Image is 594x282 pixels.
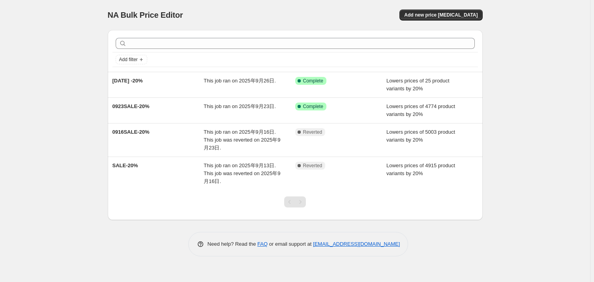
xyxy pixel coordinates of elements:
span: This job ran on 2025年9月13日. This job was reverted on 2025年9月16日. [204,162,280,184]
span: Lowers prices of 4915 product variants by 20% [386,162,455,176]
span: SALE-20% [112,162,138,168]
span: Lowers prices of 5003 product variants by 20% [386,129,455,143]
span: Complete [303,78,323,84]
span: 0916SALE-20% [112,129,150,135]
span: Add filter [119,56,138,63]
span: Lowers prices of 25 product variants by 20% [386,78,450,92]
span: Need help? Read the [208,241,258,247]
span: Complete [303,103,323,110]
a: [EMAIL_ADDRESS][DOMAIN_NAME] [313,241,400,247]
span: This job ran on 2025年9月16日. This job was reverted on 2025年9月23日. [204,129,280,151]
nav: Pagination [284,196,306,207]
span: This job ran on 2025年9月23日. [204,103,276,109]
span: Reverted [303,129,322,135]
span: Lowers prices of 4774 product variants by 20% [386,103,455,117]
button: Add filter [116,55,147,64]
span: NA Bulk Price Editor [108,11,183,19]
a: FAQ [257,241,268,247]
span: Add new price [MEDICAL_DATA] [404,12,478,18]
span: Reverted [303,162,322,169]
span: This job ran on 2025年9月26日. [204,78,276,84]
span: [DATE] -20% [112,78,143,84]
button: Add new price [MEDICAL_DATA] [399,9,482,21]
span: or email support at [268,241,313,247]
span: 0923SALE-20% [112,103,150,109]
